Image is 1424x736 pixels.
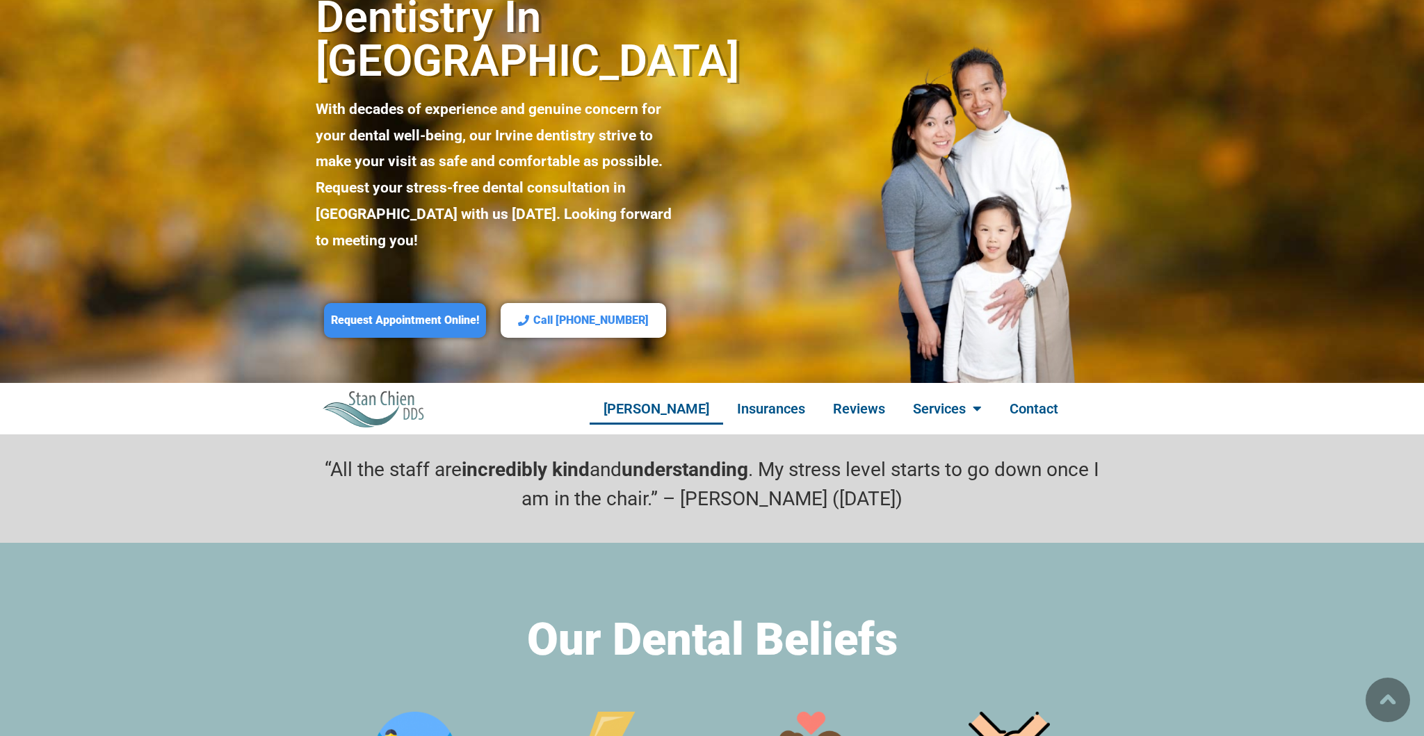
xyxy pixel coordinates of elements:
[819,393,899,425] a: Reviews
[462,458,590,481] strong: incredibly kind
[316,455,1108,514] p: “All the staff are and . My stress level starts to go down once I am in the chair.” – [PERSON_NAM...
[723,393,819,425] a: Insurances
[899,393,996,425] a: Services
[323,390,426,427] img: Stan Chien DDS Best Irvine Dentist Logo
[331,313,479,328] span: Request Appointment Online!
[316,612,1108,667] h2: Our Dental Beliefs
[996,393,1072,425] a: Contact
[560,393,1101,425] nav: Menu
[590,393,723,425] a: [PERSON_NAME]
[533,313,649,328] span: Call [PHONE_NUMBER]
[316,97,672,254] p: With decades of experience and genuine concern for your dental well-being, our Irvine dentistry s...
[501,303,666,338] a: Call [PHONE_NUMBER]
[324,303,486,338] a: Request Appointment Online!
[622,458,748,481] strong: understanding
